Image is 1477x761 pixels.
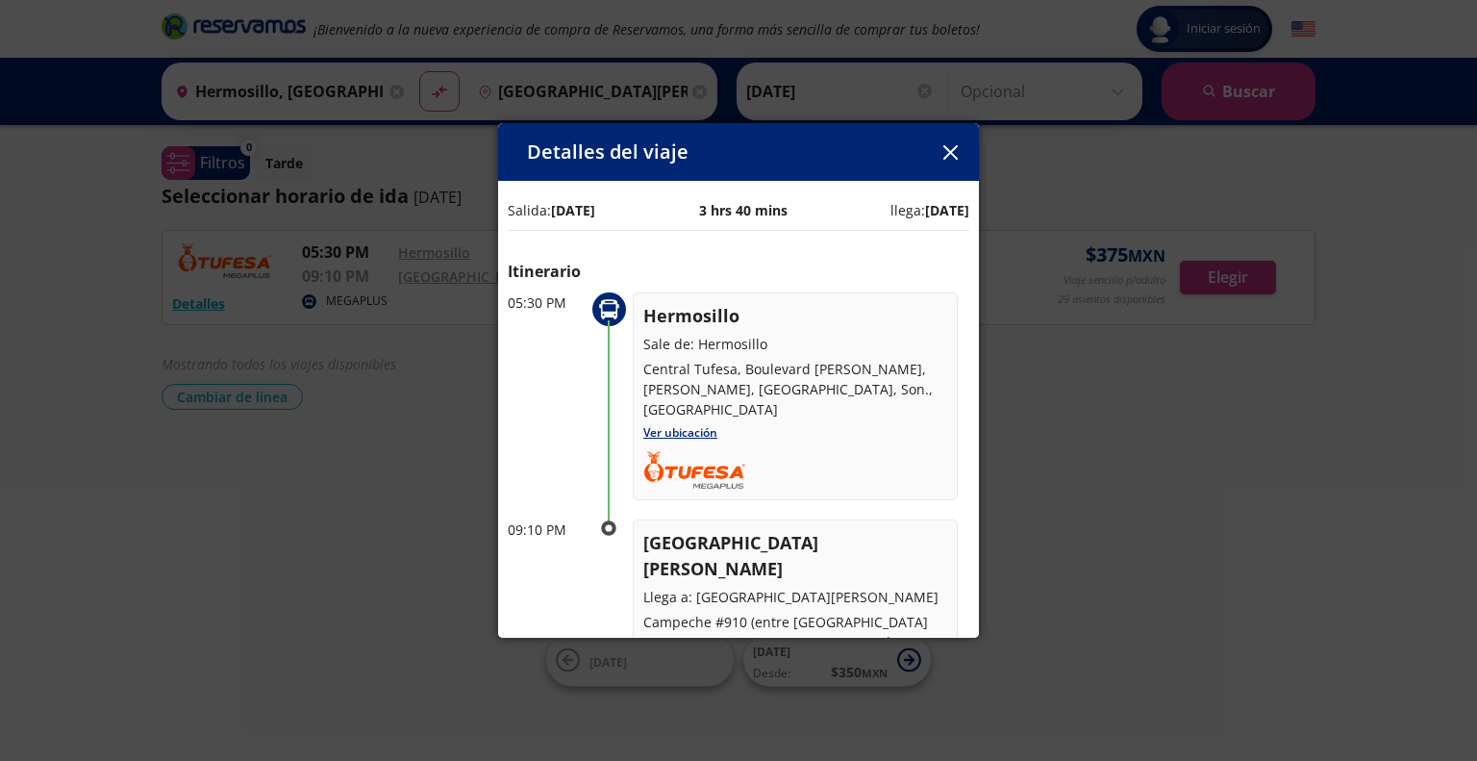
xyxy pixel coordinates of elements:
[643,424,717,441] a: Ver ubicación
[643,448,746,490] img: TUFESA_MEGAPLUS.png
[699,200,788,220] p: 3 hrs 40 mins
[643,359,947,419] p: Central Tufesa, Boulevard [PERSON_NAME], [PERSON_NAME], [GEOGRAPHIC_DATA], Son., [GEOGRAPHIC_DATA]
[551,201,595,219] b: [DATE]
[508,520,585,540] p: 09:10 PM
[643,303,947,329] p: Hermosillo
[508,200,595,220] p: Salida:
[925,201,969,219] b: [DATE]
[508,260,969,283] p: Itinerario
[527,138,688,166] p: Detalles del viaje
[643,530,947,582] p: [GEOGRAPHIC_DATA][PERSON_NAME]
[643,334,947,354] p: Sale de: Hermosillo
[643,612,947,693] p: Campeche #910 (entre [GEOGRAPHIC_DATA][PERSON_NAME][PERSON_NAME]), Col. Sochiloa CP 85150Teléfono...
[890,200,969,220] p: llega:
[643,587,947,607] p: Llega a: [GEOGRAPHIC_DATA][PERSON_NAME]
[508,292,585,313] p: 05:30 PM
